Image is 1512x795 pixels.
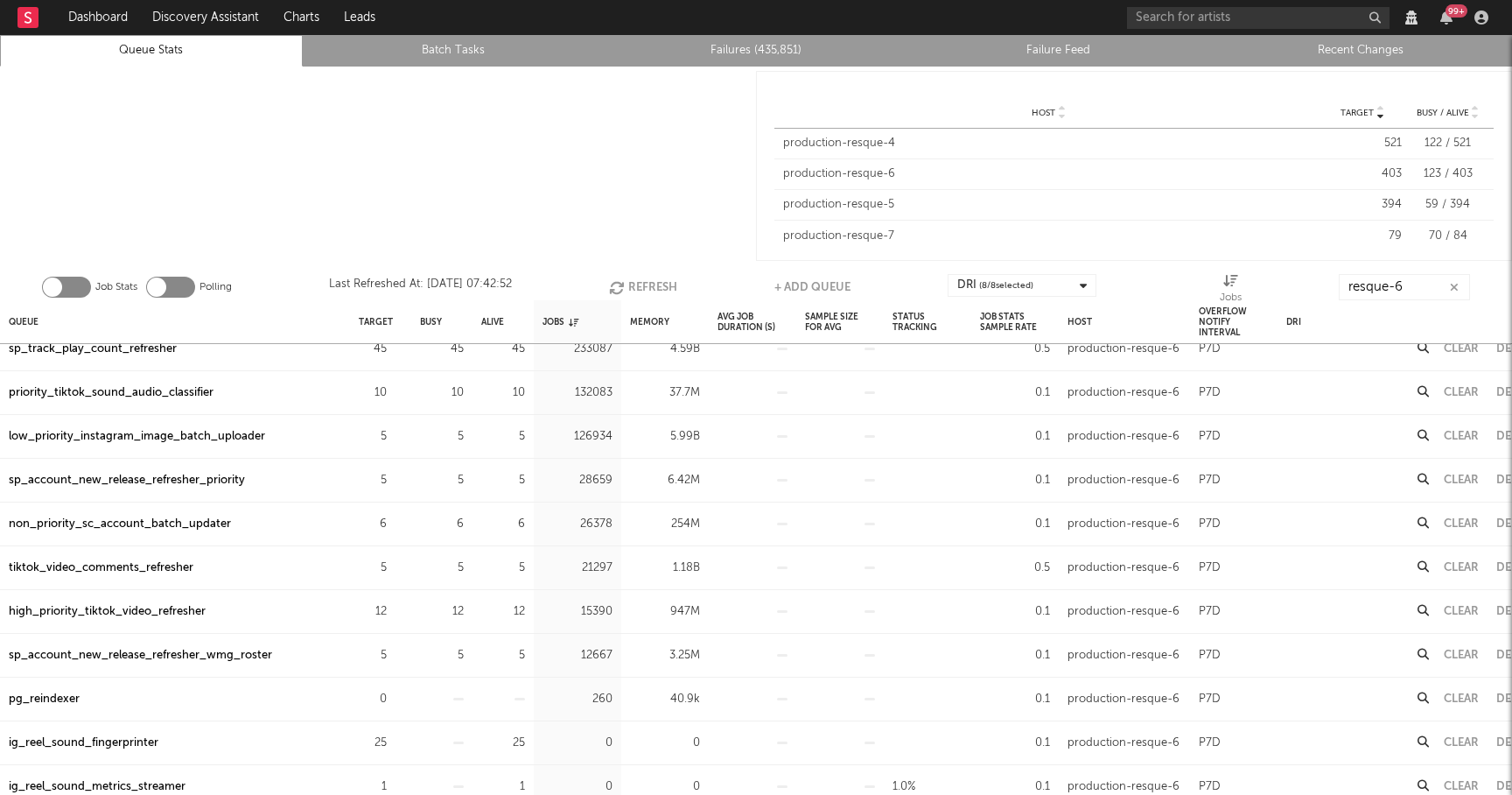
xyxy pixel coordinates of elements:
div: 233087 [542,339,612,360]
div: Jobs [1220,287,1242,308]
div: 59 / 394 [1410,196,1485,214]
div: 10 [359,383,387,404]
button: Clear [1444,606,1479,617]
div: 21297 [542,558,612,579]
a: sp_account_new_release_refresher_wmg_roster [9,645,272,666]
a: non_priority_sc_account_batch_updater [9,514,231,535]
div: 10 [420,383,464,404]
div: 5 [481,558,525,579]
div: 12 [420,602,464,623]
div: Last Refreshed At: [DATE] 07:42:52 [329,274,512,300]
div: 0.1 [980,383,1050,404]
a: pg_reindexer [9,689,80,710]
div: 0.1 [980,470,1050,491]
div: 254M [630,514,700,535]
button: Clear [1444,431,1479,442]
a: Recent Changes [1219,40,1502,61]
div: 15390 [542,602,612,623]
div: 403 [1323,165,1402,183]
div: Memory [630,303,669,341]
div: 132083 [542,383,612,404]
button: Refresh [609,274,677,300]
div: production-resque-6 [1067,470,1179,491]
div: 5 [359,470,387,491]
div: P7D [1199,558,1221,579]
div: production-resque-5 [783,196,1314,214]
button: Clear [1444,737,1479,749]
a: Failure Feed [917,40,1200,61]
a: Batch Tasks [312,40,596,61]
div: 6 [420,514,464,535]
div: production-resque-7 [783,228,1314,245]
div: 0.1 [980,689,1050,710]
a: Queue Stats [10,40,293,61]
div: production-resque-6 [1067,733,1179,754]
button: + Add Queue [774,274,850,300]
div: Target [359,303,393,341]
div: 122 / 521 [1410,135,1485,152]
div: 5 [359,426,387,447]
a: ig_reel_sound_fingerprinter [9,733,158,754]
div: 37.7M [630,383,700,404]
div: 0.1 [980,514,1050,535]
div: production-resque-4 [783,135,1314,152]
div: 5 [359,645,387,666]
a: sp_account_new_release_refresher_priority [9,470,245,491]
div: Jobs [542,303,578,341]
div: 99 + [1445,4,1467,18]
div: DRI [957,275,1033,296]
div: Alive [481,303,504,341]
div: 6 [481,514,525,535]
div: 12667 [542,645,612,666]
div: P7D [1199,733,1221,754]
div: P7D [1199,470,1221,491]
div: 79 [1323,228,1402,245]
div: sp_track_play_count_refresher [9,339,177,360]
button: Clear [1444,343,1479,355]
a: tiktok_video_comments_refresher [9,558,193,579]
a: priority_tiktok_sound_audio_classifier [9,383,213,404]
span: Busy / Alive [1417,108,1469,118]
button: Clear [1444,562,1479,573]
button: Clear [1444,650,1479,661]
a: high_priority_tiktok_video_refresher [9,602,206,623]
div: 6 [359,514,387,535]
div: 0.5 [980,339,1050,360]
a: Failures (435,851) [614,40,898,61]
div: P7D [1199,689,1221,710]
div: 5 [359,558,387,579]
div: 5 [481,470,525,491]
div: DRI [1286,303,1301,341]
div: 28659 [542,470,612,491]
div: 0 [630,733,700,754]
div: Overflow Notify Interval [1199,303,1269,341]
div: 4.59B [630,339,700,360]
div: Job Stats Sample Rate [980,303,1050,341]
div: 25 [359,733,387,754]
div: 5 [420,558,464,579]
div: 25 [481,733,525,754]
div: 0.1 [980,645,1050,666]
div: 3.25M [630,645,700,666]
div: 45 [359,339,387,360]
button: Clear [1444,781,1479,792]
div: 5.99B [630,426,700,447]
div: 0 [359,689,387,710]
div: 0.1 [980,426,1050,447]
div: Avg Job Duration (s) [717,303,787,341]
button: Clear [1444,693,1479,705]
span: ( 8 / 8 selected) [979,275,1033,296]
div: production-resque-6 [1067,383,1179,404]
div: 5 [420,645,464,666]
div: Host [1067,303,1092,341]
div: production-resque-6 [1067,602,1179,623]
span: Target [1340,108,1374,118]
div: 70 / 84 [1410,228,1485,245]
div: production-resque-6 [783,165,1314,183]
div: P7D [1199,339,1221,360]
